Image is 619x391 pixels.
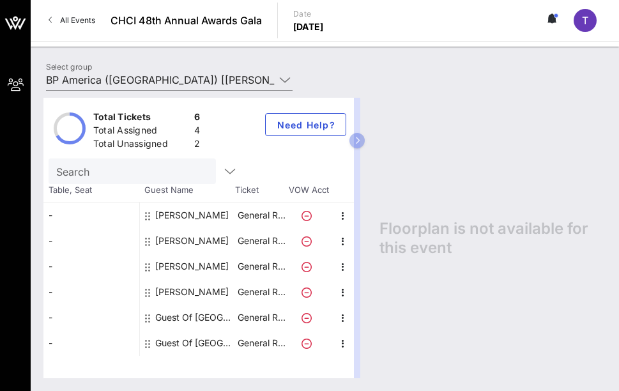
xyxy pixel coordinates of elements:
label: Select group [46,62,92,72]
span: Floorplan is not available for this event [379,219,606,257]
a: All Events [41,10,103,31]
span: T [582,14,588,27]
p: [DATE] [293,20,324,33]
p: Date [293,8,324,20]
div: - [43,203,139,228]
button: Need Help? [265,113,346,136]
div: Marcus Koblitz [155,228,229,254]
div: 2 [194,137,200,153]
span: VOW Acct [286,184,331,197]
p: General R… [236,330,287,356]
div: Rachael Caines [155,254,229,279]
div: Total Unassigned [93,137,189,153]
p: General R… [236,279,287,305]
div: Guest Of BP America [155,305,236,330]
div: Total Assigned [93,124,189,140]
div: - [43,228,139,254]
p: General R… [236,203,287,228]
div: 6 [194,111,200,126]
div: 4 [194,124,200,140]
span: CHCI 48th Annual Awards Gala [111,13,262,28]
div: Guest Of BP America [155,330,236,356]
span: Guest Name [139,184,235,197]
div: - [43,279,139,305]
span: Ticket [235,184,286,197]
div: - [43,330,139,356]
p: General R… [236,305,287,330]
div: Andrew Vlasaty [155,203,229,228]
div: Total Tickets [93,111,189,126]
div: Will King [155,279,229,305]
div: T [574,9,597,32]
span: Table, Seat [43,184,139,197]
p: General R… [236,228,287,254]
span: All Events [60,15,95,25]
div: - [43,254,139,279]
p: General R… [236,254,287,279]
span: Need Help? [276,119,335,130]
div: - [43,305,139,330]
